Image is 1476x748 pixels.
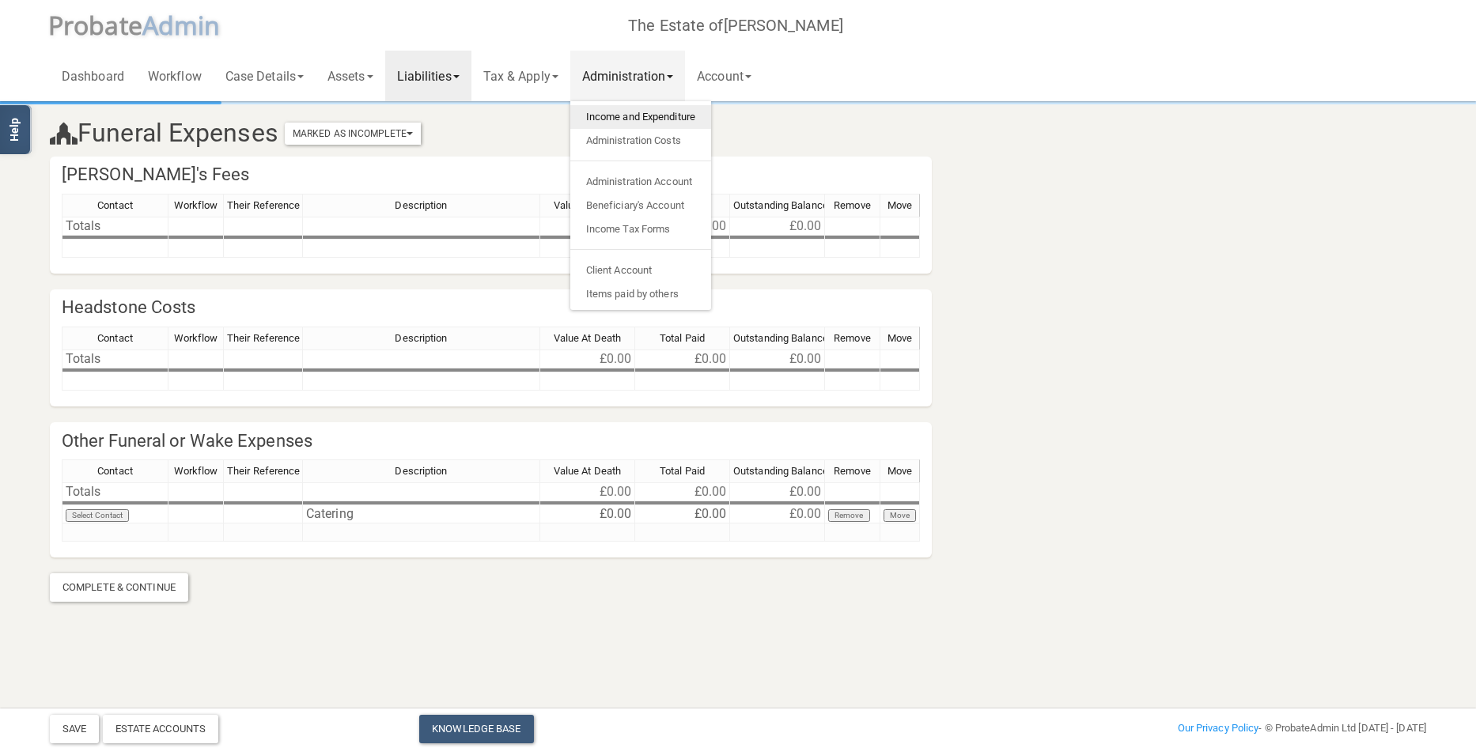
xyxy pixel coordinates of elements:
td: £0.00 [730,349,825,368]
td: £0.00 [730,217,825,236]
a: Administration [570,51,685,101]
span: Outstanding Balance [733,332,828,344]
a: Liabilities [385,51,471,101]
a: Income and Expenditure [570,105,711,129]
a: Case Details [214,51,316,101]
a: Workflow [136,51,214,101]
h4: Other Funeral or Wake Expenses [50,422,932,459]
span: Description [395,332,447,344]
span: Remove [834,465,871,477]
div: - © ProbateAdmin Ltd [DATE] - [DATE] [971,719,1438,738]
div: Complete & Continue [50,573,188,602]
td: Catering [303,505,540,523]
span: Remove [834,199,871,211]
span: P [48,8,142,42]
td: £0.00 [730,482,825,501]
td: £0.00 [635,482,730,501]
a: Beneficiary's Account [570,194,711,217]
span: Their Reference [227,465,301,477]
span: Value At Death [554,465,621,477]
td: Totals [62,217,168,236]
span: robate [63,8,142,42]
td: Totals [62,349,168,368]
span: Description [395,465,447,477]
span: Remove [834,332,871,344]
div: Estate Accounts [103,715,219,743]
span: Workflow [174,199,218,211]
span: A [142,8,221,42]
td: £0.00 [635,349,730,368]
button: Remove [828,509,870,522]
h4: Headstone Costs [50,289,932,327]
a: Client Account [570,259,711,282]
span: Workflow [174,332,218,344]
button: Move [884,509,916,522]
td: £0.00 [730,505,825,523]
a: Knowledge Base [419,715,533,743]
td: £0.00 [540,505,635,523]
span: Total Paid [660,332,705,344]
td: £0.00 [635,505,730,523]
td: £0.00 [540,217,635,236]
td: Totals [62,482,168,501]
button: Marked As Incomplete [285,123,421,145]
a: Administration Costs [570,129,711,153]
td: £0.00 [540,349,635,368]
button: Save [50,715,99,743]
span: Move [887,465,912,477]
a: Income Tax Forms [570,217,711,241]
h3: Funeral Expenses [38,119,971,147]
span: Value At Death [554,332,621,344]
span: Workflow [174,465,218,477]
span: Value At Death [554,199,621,211]
a: Items paid by others [570,282,711,306]
a: Assets [316,51,385,101]
a: Our Privacy Policy [1178,722,1259,734]
span: Contact [97,332,133,344]
span: Outstanding Balance [733,465,828,477]
span: Outstanding Balance [733,199,828,211]
a: Tax & Apply [471,51,570,101]
span: Contact [97,465,133,477]
span: Contact [97,199,133,211]
span: Their Reference [227,199,301,211]
a: Administration Account [570,170,711,194]
a: Account [685,51,763,101]
h4: [PERSON_NAME]'s Fees [50,157,932,194]
span: Move [887,332,912,344]
td: £0.00 [540,482,635,501]
span: Their Reference [227,332,301,344]
a: Dashboard [50,51,136,101]
span: Total Paid [660,465,705,477]
span: Move [887,199,912,211]
span: dmin [158,8,220,42]
span: Description [395,199,447,211]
